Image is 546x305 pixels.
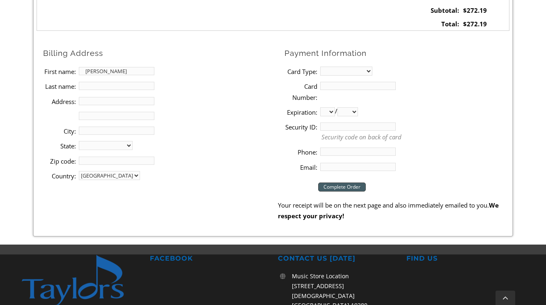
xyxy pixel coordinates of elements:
td: Subtotal: [413,4,461,17]
p: Security code on back of card [321,132,509,142]
h2: FIND US [406,254,525,263]
input: Complete Order [318,183,366,192]
label: Card Type: [284,66,317,77]
p: Your receipt will be on the next page and also immediately emailed to you. [278,200,509,222]
label: Email: [284,162,317,173]
td: $272.19 [461,4,509,17]
label: Zip code: [43,156,76,166]
select: State billing address [79,141,133,150]
label: Expiration: [284,107,317,118]
li: / [284,104,509,119]
h2: Billing Address [43,48,278,58]
label: Security ID: [284,122,317,132]
h2: CONTACT US [DATE] [278,254,396,263]
label: Country: [43,171,76,181]
label: State: [43,141,76,151]
td: $272.19 [461,17,509,31]
label: Phone: [284,147,317,157]
select: country [79,171,140,180]
label: Last name: [43,81,76,92]
label: City: [43,126,76,136]
h2: FACEBOOK [150,254,268,263]
h2: Payment Information [284,48,509,58]
label: Card Number: [284,81,317,103]
label: First name: [43,66,76,77]
label: Address: [43,96,76,107]
td: Total: [413,17,461,31]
